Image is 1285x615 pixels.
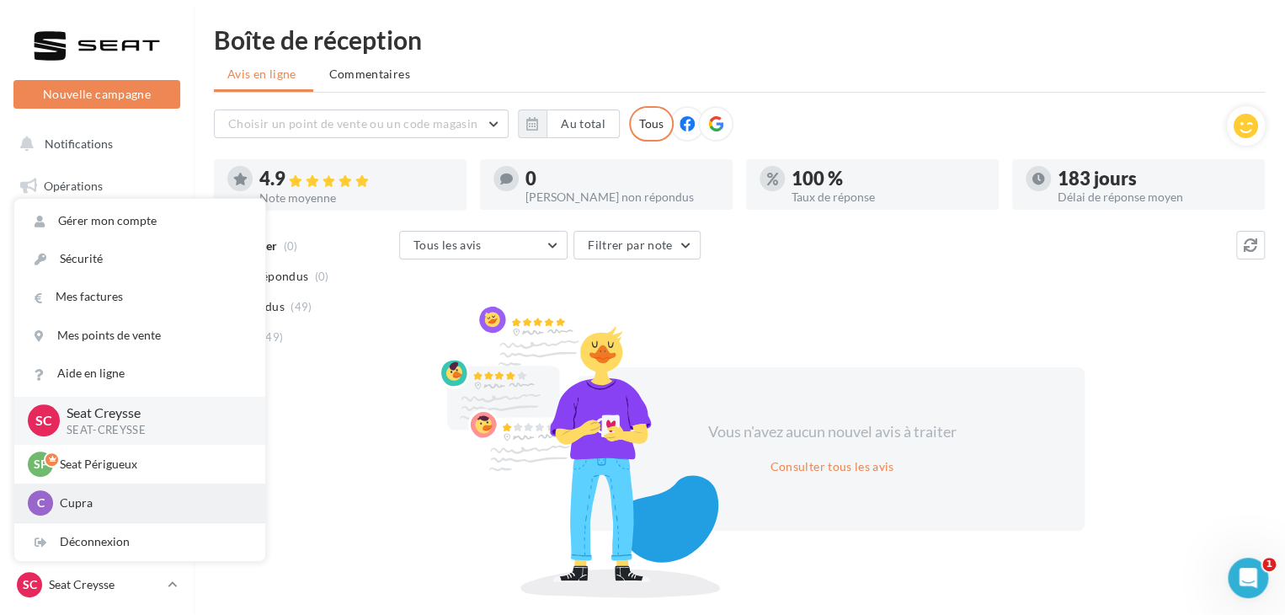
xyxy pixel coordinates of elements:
a: Campagnes DataOnDemand [10,519,184,569]
div: Déconnexion [14,523,265,561]
a: Opérations [10,168,184,204]
span: (0) [315,270,329,283]
div: 4.9 [259,169,453,189]
span: Non répondus [230,268,308,285]
button: Au total [518,110,620,138]
span: Commentaires [329,66,410,83]
p: Seat Creysse [67,404,238,423]
button: Nouvelle campagne [13,80,180,109]
a: Aide en ligne [14,355,265,393]
div: Délai de réponse moyen [1058,191,1251,203]
a: Mes factures [14,278,265,316]
span: Choisir un point de vente ou un code magasin [228,116,477,131]
p: Seat Creysse [49,576,161,593]
button: Notifications [10,126,177,162]
p: Seat Périgueux [60,456,245,473]
div: 0 [525,169,719,188]
iframe: Intercom live chat [1228,558,1268,598]
span: SP [34,456,48,473]
a: Calendrier [10,421,184,457]
a: Mes points de vente [14,317,265,355]
button: Choisir un point de vente ou un code magasin [214,110,509,138]
span: (49) [262,330,283,344]
button: Filtrer par note [573,231,701,259]
span: Opérations [44,179,103,193]
div: 183 jours [1058,169,1251,188]
div: 100 % [792,169,985,188]
a: PLV et print personnalisable [10,463,184,512]
span: SC [23,576,37,593]
a: Boîte de réception [10,210,184,246]
p: SEAT-CREYSSE [67,423,238,438]
a: Médiathèque [10,379,184,414]
span: Tous les avis [413,238,482,252]
a: Contacts [10,337,184,372]
span: Notifications [45,136,113,151]
a: Gérer mon compte [14,202,265,240]
span: C [37,495,45,511]
span: SC [35,411,52,430]
a: SC Seat Creysse [13,569,180,601]
div: [PERSON_NAME] non répondus [525,191,719,203]
div: Vous n'avez aucun nouvel avis à traiter [687,421,977,443]
button: Au total [547,110,620,138]
p: Cupra [60,495,245,511]
div: Tous [629,106,674,142]
div: Taux de réponse [792,191,985,203]
a: Visibilité en ligne [10,254,184,289]
a: Sécurité [14,240,265,278]
div: Boîte de réception [214,27,1265,52]
button: Consulter tous les avis [763,457,900,477]
button: Tous les avis [399,231,568,259]
a: Campagnes [10,296,184,331]
div: Note moyenne [259,192,453,204]
span: (49) [291,300,312,313]
span: 1 [1262,558,1276,571]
